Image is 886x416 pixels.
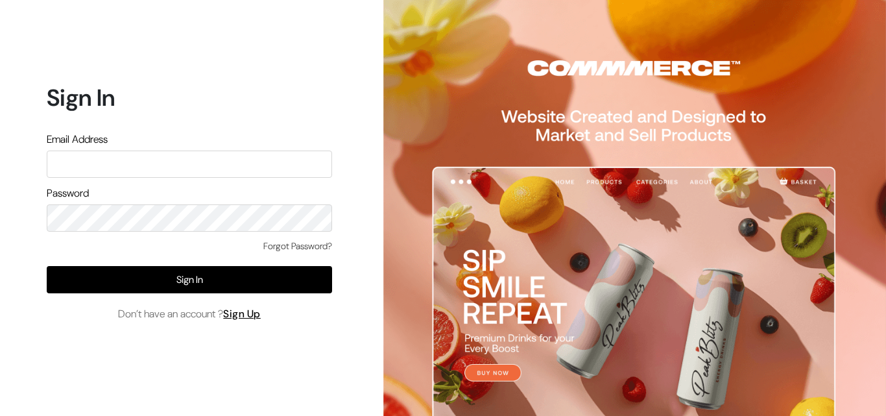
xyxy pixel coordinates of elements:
label: Password [47,186,89,201]
span: Don’t have an account ? [118,306,261,322]
button: Sign In [47,266,332,293]
h1: Sign In [47,84,332,112]
label: Email Address [47,132,108,147]
a: Sign Up [223,307,261,321]
a: Forgot Password? [263,239,332,253]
